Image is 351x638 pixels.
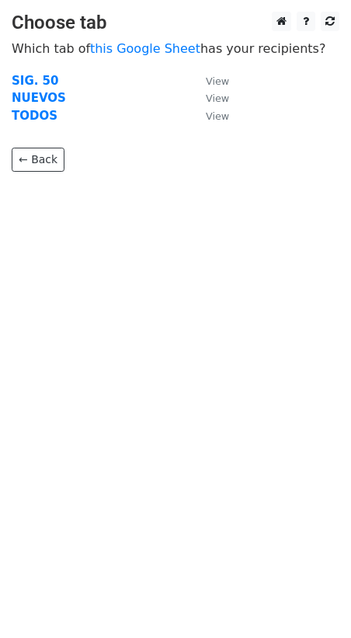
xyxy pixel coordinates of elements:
[206,110,229,122] small: View
[206,75,229,87] small: View
[12,109,57,123] a: TODOS
[90,41,200,56] a: this Google Sheet
[206,92,229,104] small: View
[12,74,59,88] a: SIG. 50
[12,148,64,172] a: ← Back
[190,91,229,105] a: View
[12,91,66,105] a: NUEVOS
[12,12,339,34] h3: Choose tab
[190,74,229,88] a: View
[12,40,339,57] p: Which tab of has your recipients?
[190,109,229,123] a: View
